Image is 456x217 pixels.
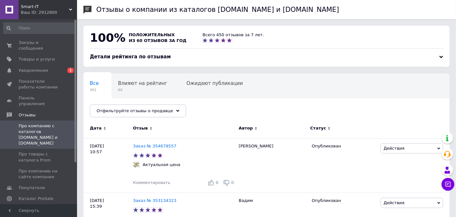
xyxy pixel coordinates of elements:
div: Опубликован [312,143,376,149]
div: Актуальная цена [141,162,182,168]
span: Про компанию с каталогов [DOMAIN_NAME] и [DOMAIN_NAME] [19,123,59,146]
a: Заказ № 353134323 [133,198,176,203]
span: Автор [239,125,253,131]
div: Опубликованы без комментария [83,98,172,122]
span: Про товары с каталога Prom [19,151,59,163]
h1: Отзывы о компании из каталогов [DOMAIN_NAME] и [DOMAIN_NAME] [96,6,339,13]
span: Действия [383,200,404,205]
span: из 60 отзывов за год [129,38,186,43]
a: Заказ № 354678557 [133,144,176,148]
span: Отзывы [19,112,36,118]
div: Опубликован [312,198,376,204]
div: [PERSON_NAME] [236,138,309,193]
span: Влияют на рейтинг [118,80,167,86]
span: Заказы и сообщения [19,40,59,51]
span: Про компанию на сайте компании [19,168,59,180]
span: Панель управления [19,95,59,107]
span: положительных [129,32,175,37]
span: Дата [90,125,102,131]
div: Детали рейтинга по отзывам [90,54,443,60]
div: Ваш ID: 2912800 [21,10,77,15]
span: Каталог ProSale [19,196,53,202]
span: 461 [90,88,99,92]
img: :money_with_wings: [133,162,140,168]
span: 100% [90,31,125,44]
button: Чат с покупателем [442,178,454,191]
span: 0 [231,180,234,185]
span: Товары и услуги [19,56,55,62]
span: 1 [67,68,74,73]
span: Детали рейтинга по отзывам [90,54,171,60]
div: [DATE] 10:57 [83,138,133,193]
span: Комментировать [133,180,170,185]
span: Все [90,80,99,86]
span: Ожидают публикации [186,80,243,86]
input: Поиск [3,22,76,34]
span: Smart-IT [21,4,69,10]
span: Уведомления [19,68,48,73]
span: 0 [216,180,218,185]
span: Опубликованы без комме... [90,105,159,111]
span: Отзыв [133,125,148,131]
div: Комментировать [133,180,170,186]
span: Показатели работы компании [19,79,59,90]
div: Всего 450 отзывов за 7 лет. [202,32,264,38]
span: Отфильтруйте отзывы о продавце [97,108,173,113]
span: Статус [310,125,326,131]
span: Покупатели [19,185,45,191]
span: 60 [118,88,167,92]
span: Действия [383,146,404,151]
